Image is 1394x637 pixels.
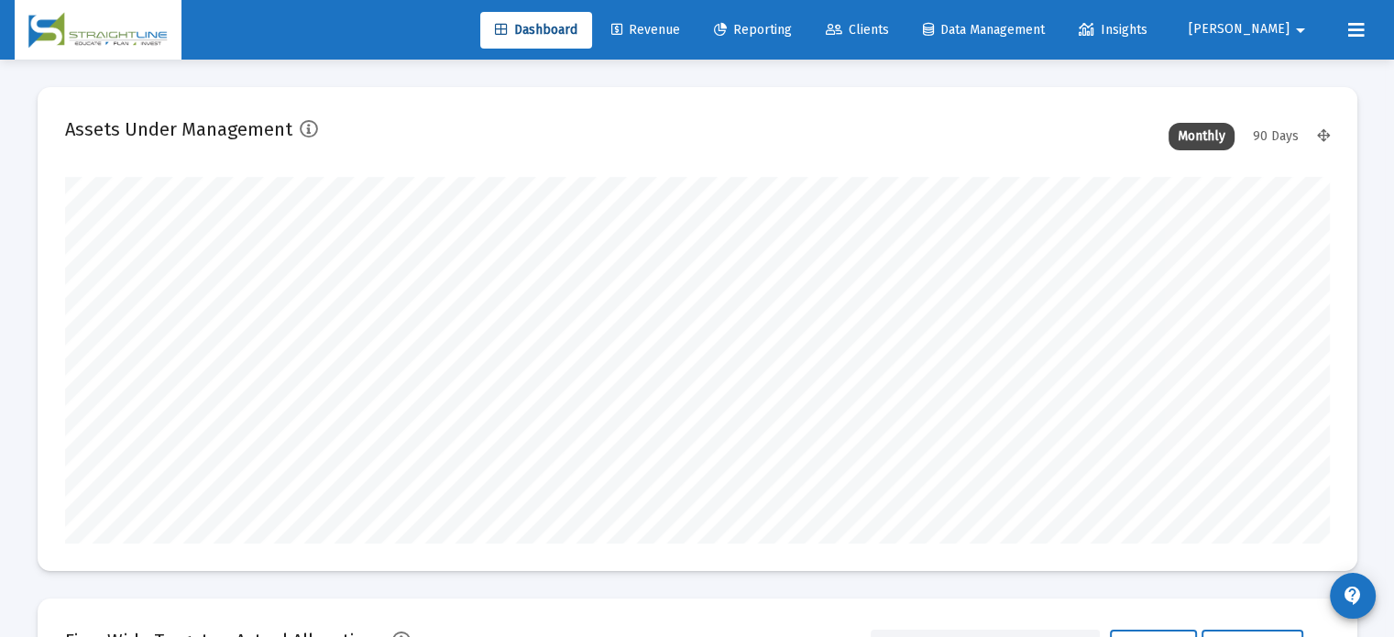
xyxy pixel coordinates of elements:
[1064,12,1162,49] a: Insights
[65,115,292,144] h2: Assets Under Management
[1169,123,1235,150] div: Monthly
[1079,22,1147,38] span: Insights
[1342,585,1364,607] mat-icon: contact_support
[597,12,695,49] a: Revenue
[826,22,889,38] span: Clients
[28,12,168,49] img: Dashboard
[699,12,807,49] a: Reporting
[1189,22,1290,38] span: [PERSON_NAME]
[480,12,592,49] a: Dashboard
[1244,123,1308,150] div: 90 Days
[714,22,792,38] span: Reporting
[611,22,680,38] span: Revenue
[495,22,577,38] span: Dashboard
[1290,12,1312,49] mat-icon: arrow_drop_down
[1167,11,1334,48] button: [PERSON_NAME]
[923,22,1045,38] span: Data Management
[811,12,904,49] a: Clients
[908,12,1059,49] a: Data Management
